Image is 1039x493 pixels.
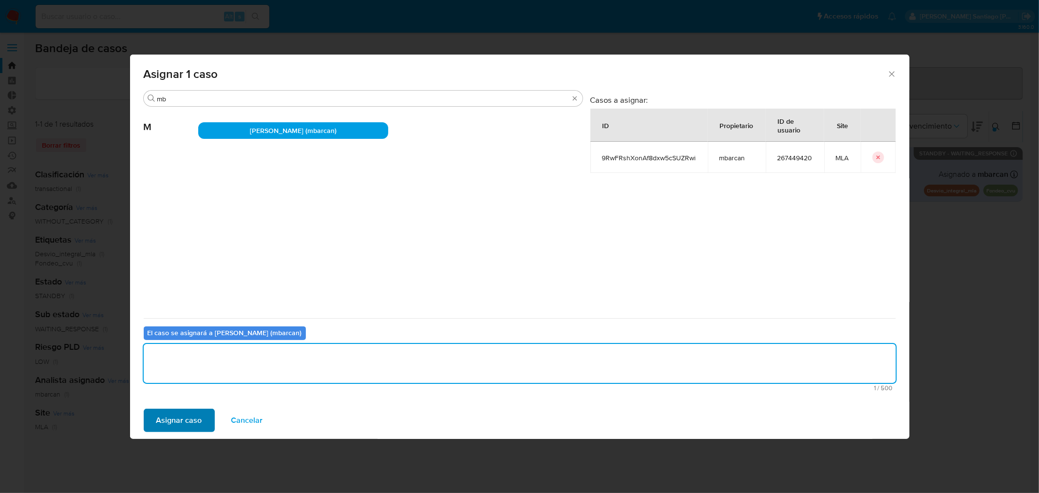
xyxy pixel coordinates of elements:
[836,153,849,162] span: MLA
[250,126,337,135] span: [PERSON_NAME] (mbarcan)
[198,122,389,139] div: [PERSON_NAME] (mbarcan)
[219,409,276,432] button: Cancelar
[144,107,198,133] span: M
[590,95,896,105] h3: Casos a asignar:
[719,153,754,162] span: mbarcan
[144,68,888,80] span: Asignar 1 caso
[571,95,579,102] button: Borrar
[872,152,884,163] button: icon-button
[602,153,696,162] span: 9RwFRshXonAf8dxw5cSUZRwi
[826,114,860,137] div: Site
[156,410,202,431] span: Asignar caso
[231,410,263,431] span: Cancelar
[708,114,765,137] div: Propietario
[148,95,155,102] button: Buscar
[147,385,893,391] span: Máximo 500 caracteres
[777,153,812,162] span: 267449420
[130,55,909,439] div: assign-modal
[144,409,215,432] button: Asignar caso
[157,95,569,103] input: Buscar analista
[766,109,824,141] div: ID de usuario
[148,328,302,338] b: El caso se asignará a [PERSON_NAME] (mbarcan)
[887,69,896,78] button: Cerrar ventana
[591,114,621,137] div: ID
